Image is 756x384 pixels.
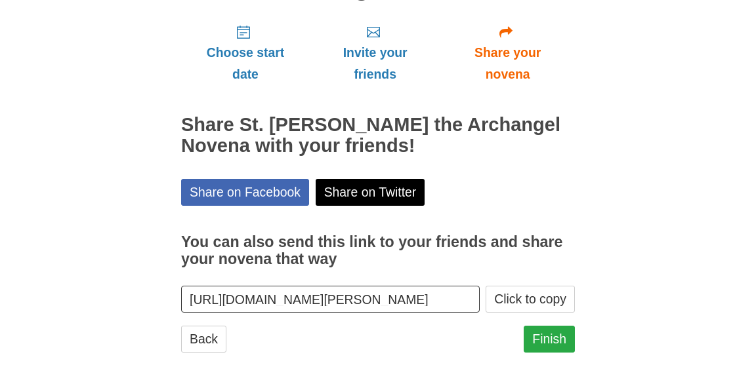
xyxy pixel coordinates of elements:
span: Choose start date [194,42,297,85]
h3: You can also send this link to your friends and share your novena that way [181,234,575,267]
button: Click to copy [486,286,575,313]
a: Share on Twitter [316,179,425,206]
a: Finish [524,326,575,353]
a: Back [181,326,226,353]
a: Share on Facebook [181,179,309,206]
h2: Share St. [PERSON_NAME] the Archangel Novena with your friends! [181,115,575,157]
a: Choose start date [181,14,310,92]
span: Invite your friends [323,42,427,85]
a: Invite your friends [310,14,440,92]
span: Share your novena [453,42,562,85]
a: Share your novena [440,14,575,92]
